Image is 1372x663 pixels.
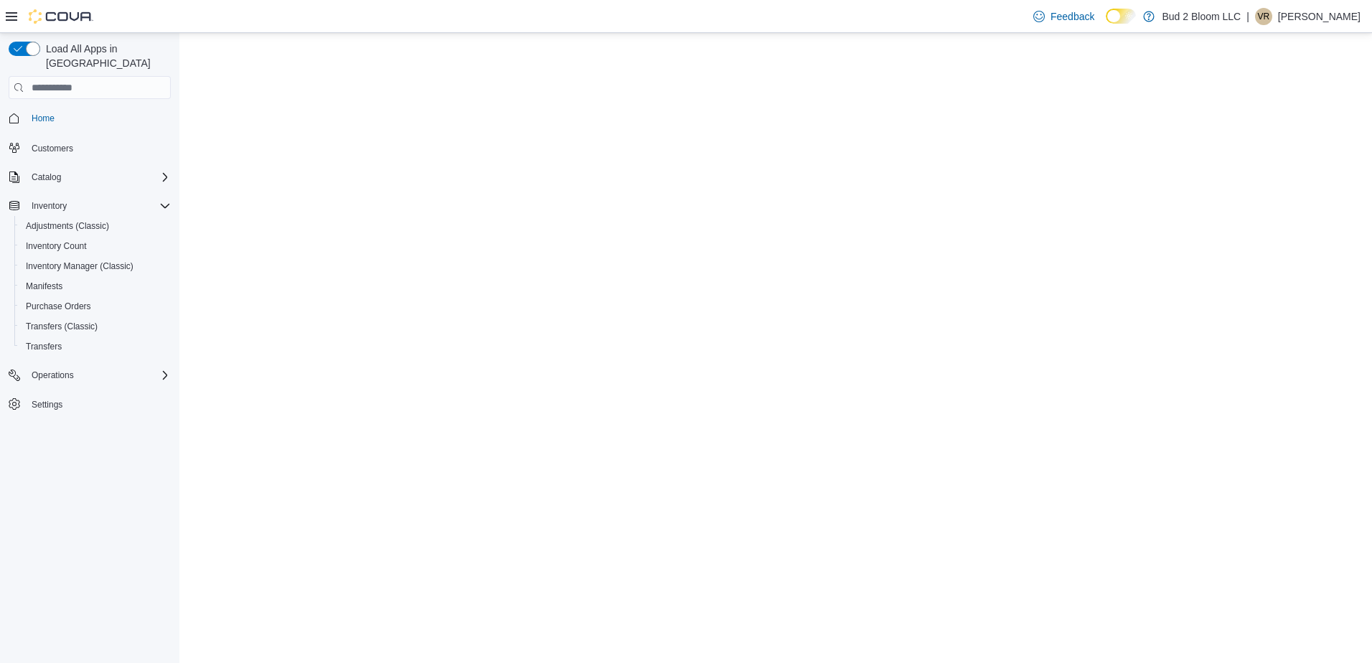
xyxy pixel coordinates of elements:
p: | [1246,8,1249,25]
button: Catalog [3,167,177,187]
span: Inventory [26,197,171,215]
span: Home [26,109,171,127]
span: Manifests [20,278,171,295]
span: Inventory Manager (Classic) [20,258,171,275]
span: Customers [26,138,171,156]
span: Home [32,113,55,124]
span: Load All Apps in [GEOGRAPHIC_DATA] [40,42,171,70]
button: Operations [3,365,177,385]
button: Home [3,108,177,128]
span: Inventory Count [20,238,171,255]
span: Inventory Manager (Classic) [26,260,133,272]
button: Manifests [14,276,177,296]
span: Transfers [26,341,62,352]
a: Inventory Manager (Classic) [20,258,139,275]
button: Operations [26,367,80,384]
span: Catalog [26,169,171,186]
button: Inventory [26,197,72,215]
button: Inventory Count [14,236,177,256]
nav: Complex example [9,102,171,452]
a: Transfers (Classic) [20,318,103,335]
a: Adjustments (Classic) [20,217,115,235]
span: Inventory Count [26,240,87,252]
span: Inventory [32,200,67,212]
button: Settings [3,394,177,415]
a: Manifests [20,278,68,295]
button: Purchase Orders [14,296,177,316]
a: Settings [26,396,68,413]
button: Inventory Manager (Classic) [14,256,177,276]
img: Cova [29,9,93,24]
button: Adjustments (Classic) [14,216,177,236]
button: Inventory [3,196,177,216]
span: Adjustments (Classic) [20,217,171,235]
a: Feedback [1028,2,1100,31]
span: Feedback [1051,9,1094,24]
a: Purchase Orders [20,298,97,315]
span: Customers [32,143,73,154]
p: Bud 2 Bloom LLC [1162,8,1241,25]
span: Adjustments (Classic) [26,220,109,232]
span: VR [1258,8,1270,25]
button: Transfers [14,337,177,357]
span: Manifests [26,281,62,292]
span: Purchase Orders [26,301,91,312]
span: Transfers (Classic) [20,318,171,335]
span: Settings [32,399,62,410]
span: Purchase Orders [20,298,171,315]
span: Operations [26,367,171,384]
button: Catalog [26,169,67,186]
div: Valerie Richards [1255,8,1272,25]
a: Inventory Count [20,238,93,255]
p: [PERSON_NAME] [1278,8,1361,25]
span: Settings [26,395,171,413]
a: Home [26,110,60,127]
a: Customers [26,140,79,157]
span: Operations [32,370,74,381]
span: Transfers (Classic) [26,321,98,332]
span: Transfers [20,338,171,355]
span: Catalog [32,171,61,183]
input: Dark Mode [1106,9,1136,24]
button: Customers [3,137,177,158]
button: Transfers (Classic) [14,316,177,337]
a: Transfers [20,338,67,355]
